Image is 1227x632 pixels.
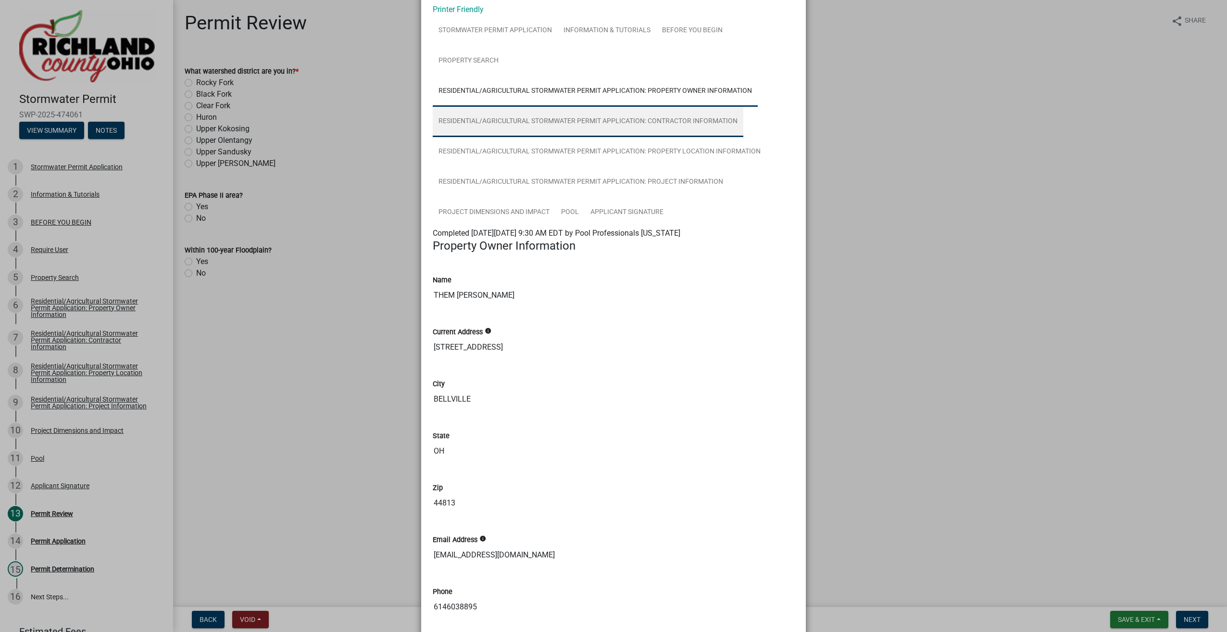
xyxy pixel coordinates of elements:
[433,277,451,284] label: Name
[433,106,743,137] a: Residential/Agricultural Stormwater Permit Application: Contractor Information
[433,381,445,388] label: City
[433,433,450,440] label: State
[558,15,656,46] a: Information & Tutorials
[433,46,504,76] a: Property Search
[433,485,443,492] label: Zip
[433,15,558,46] a: Stormwater Permit Application
[479,535,486,542] i: info
[433,137,766,167] a: Residential/Agricultural Stormwater Permit Application: Property Location Information
[433,239,794,253] h4: Property Owner Information
[433,589,452,595] label: Phone
[433,5,484,14] a: Printer Friendly
[433,537,477,544] label: Email Address
[433,76,758,107] a: Residential/Agricultural Stormwater Permit Application: Property Owner Information
[656,15,728,46] a: BEFORE YOU BEGIN
[433,167,729,198] a: Residential/Agricultural Stormwater Permit Application: Project Information
[555,197,585,228] a: Pool
[433,329,483,336] label: Current Address
[585,197,669,228] a: Applicant Signature
[485,328,491,334] i: info
[433,197,555,228] a: Project Dimensions and Impact
[433,228,680,238] span: Completed [DATE][DATE] 9:30 AM EDT by Pool Professionals [US_STATE]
